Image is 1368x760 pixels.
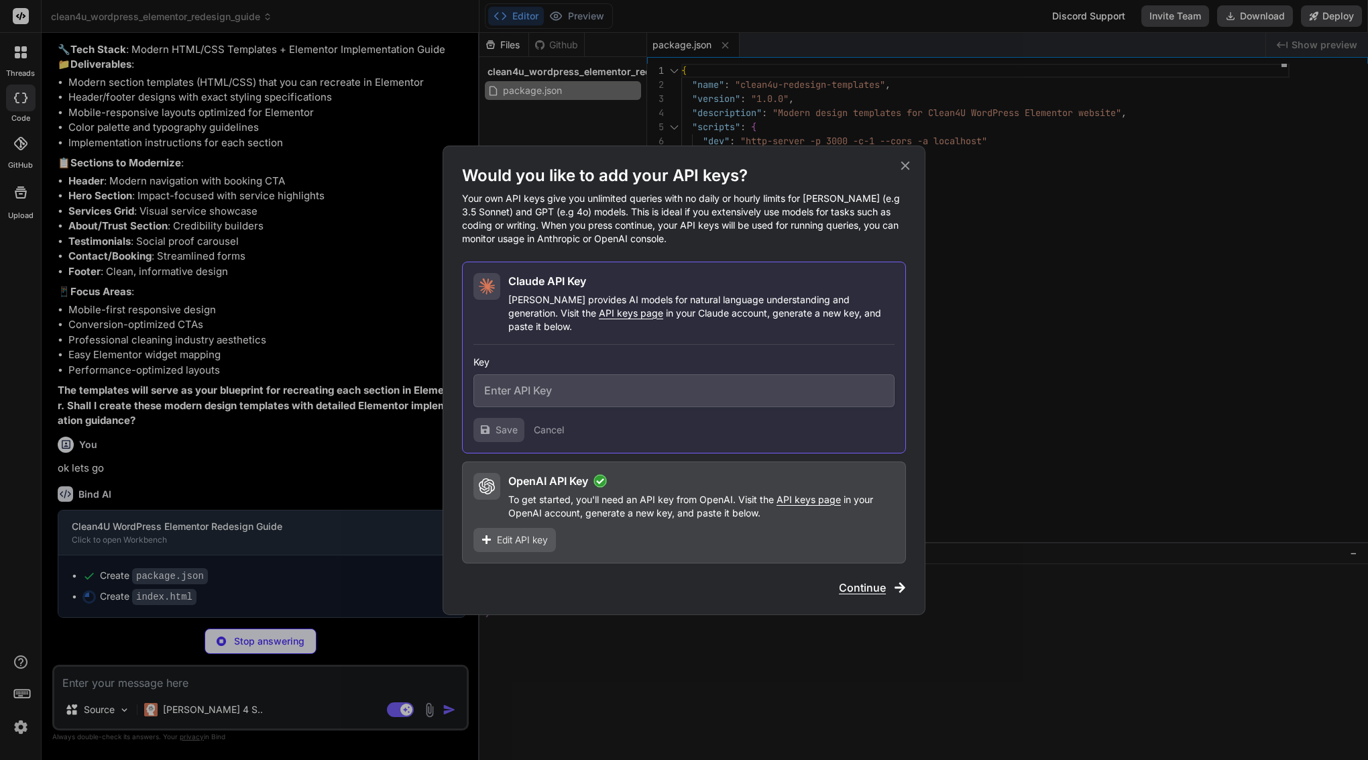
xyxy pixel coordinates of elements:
span: Continue [839,580,886,596]
p: To get started, you'll need an API key from OpenAI. Visit the in your OpenAI account, generate a ... [508,493,895,520]
span: Save [496,423,518,437]
button: Save [473,418,524,442]
p: [PERSON_NAME] provides AI models for natural language understanding and generation. Visit the in ... [508,293,895,333]
span: API keys page [777,494,841,505]
input: Enter API Key [473,374,895,407]
h1: Would you like to add your API keys? [462,165,906,186]
h2: Claude API Key [508,273,586,289]
span: API keys page [599,307,663,319]
p: Your own API keys give you unlimited queries with no daily or hourly limits for [PERSON_NAME] (e.... [462,192,906,246]
span: Edit API key [497,533,548,547]
button: Cancel [534,423,564,437]
button: Continue [839,580,906,596]
h2: OpenAI API Key [508,473,588,489]
h3: Key [473,356,895,369]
